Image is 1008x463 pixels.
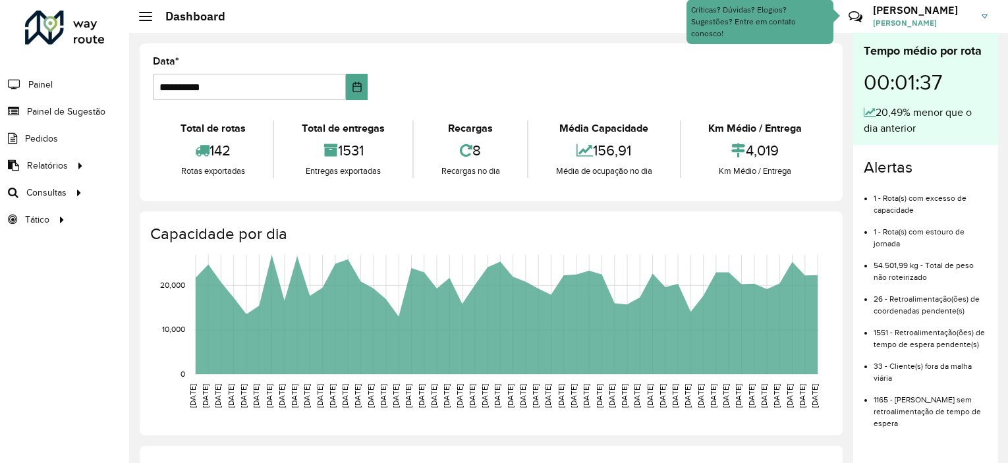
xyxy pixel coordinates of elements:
text: [DATE] [785,384,794,408]
div: Total de rotas [156,121,269,136]
div: Média Capacidade [532,121,676,136]
text: [DATE] [658,384,667,408]
text: [DATE] [290,384,298,408]
h4: Capacidade por dia [150,225,829,244]
text: [DATE] [227,384,235,408]
text: [DATE] [201,384,210,408]
div: 00:01:37 [864,60,988,105]
a: Contato Rápido [841,3,870,31]
li: 1 - Rota(s) com estouro de jornada [874,216,988,250]
text: [DATE] [721,384,730,408]
div: 20,49% menor que o dia anterior [864,105,988,136]
text: [DATE] [506,384,515,408]
text: [DATE] [810,384,819,408]
li: 1551 - Retroalimentação(ões) de tempo de espera pendente(s) [874,317,988,350]
text: [DATE] [696,384,705,408]
div: 4,019 [685,136,826,165]
text: [DATE] [265,384,273,408]
span: Pedidos [25,132,58,146]
div: Recargas [417,121,524,136]
text: [DATE] [391,384,400,408]
text: [DATE] [531,384,540,408]
text: [DATE] [239,384,248,408]
span: Consultas [26,186,67,200]
div: Recargas no dia [417,165,524,178]
span: Painel [28,78,53,92]
text: [DATE] [760,384,768,408]
text: [DATE] [632,384,641,408]
text: [DATE] [646,384,654,408]
text: [DATE] [544,384,552,408]
text: [DATE] [582,384,590,408]
div: Rotas exportadas [156,165,269,178]
text: [DATE] [277,384,286,408]
text: [DATE] [341,384,349,408]
h2: Dashboard [152,9,225,24]
span: Painel de Sugestão [27,105,105,119]
label: Data [153,53,179,69]
span: Relatórios [27,159,68,173]
text: [DATE] [252,384,260,408]
div: Km Médio / Entrega [685,121,826,136]
text: [DATE] [353,384,362,408]
div: 156,91 [532,136,676,165]
text: 0 [181,369,185,378]
h3: [PERSON_NAME] [873,4,972,16]
li: 54.501,99 kg - Total de peso não roteirizado [874,250,988,283]
text: [DATE] [316,384,324,408]
text: [DATE] [468,384,476,408]
div: Entregas exportadas [277,165,408,178]
div: 8 [417,136,524,165]
text: [DATE] [480,384,489,408]
text: [DATE] [379,384,387,408]
li: 1165 - [PERSON_NAME] sem retroalimentação de tempo de espera [874,384,988,429]
text: [DATE] [734,384,742,408]
button: Choose Date [346,74,368,100]
li: 1 - Rota(s) com excesso de capacidade [874,182,988,216]
text: [DATE] [417,384,426,408]
text: [DATE] [607,384,616,408]
text: [DATE] [442,384,451,408]
div: 1531 [277,136,408,165]
text: [DATE] [595,384,603,408]
div: Tempo médio por rota [864,42,988,60]
text: [DATE] [430,384,438,408]
text: [DATE] [302,384,311,408]
div: Média de ocupação no dia [532,165,676,178]
text: [DATE] [518,384,527,408]
text: [DATE] [671,384,679,408]
text: [DATE] [798,384,806,408]
text: [DATE] [455,384,464,408]
span: Tático [25,213,49,227]
text: 20,000 [160,281,185,289]
text: [DATE] [404,384,412,408]
li: 33 - Cliente(s) fora da malha viária [874,350,988,384]
text: [DATE] [188,384,197,408]
text: [DATE] [747,384,756,408]
li: 26 - Retroalimentação(ões) de coordenadas pendente(s) [874,283,988,317]
div: Total de entregas [277,121,408,136]
text: [DATE] [709,384,717,408]
h4: Alertas [864,158,988,177]
text: [DATE] [620,384,629,408]
text: [DATE] [557,384,565,408]
div: Km Médio / Entrega [685,165,826,178]
span: [PERSON_NAME] [873,17,972,29]
text: [DATE] [772,384,781,408]
text: [DATE] [493,384,501,408]
text: [DATE] [683,384,692,408]
text: [DATE] [569,384,578,408]
text: [DATE] [213,384,222,408]
text: [DATE] [328,384,337,408]
text: [DATE] [366,384,375,408]
text: 10,000 [162,325,185,334]
div: 142 [156,136,269,165]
